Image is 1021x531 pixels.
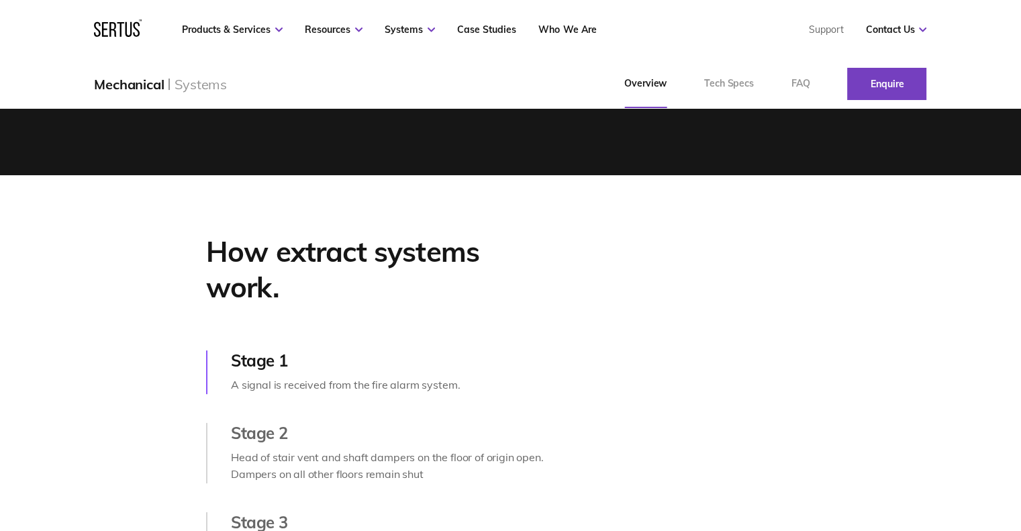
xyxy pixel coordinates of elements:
[457,23,516,36] a: Case Studies
[780,376,1021,531] iframe: Chat Widget
[231,449,555,483] div: Head of stair vent and shaft dampers on the floor of origin open. Dampers on all other floors rem...
[808,23,843,36] a: Support
[865,23,926,36] a: Contact Us
[538,23,596,36] a: Who We Are
[305,23,362,36] a: Resources
[685,60,773,108] a: Tech Specs
[773,60,829,108] a: FAQ
[847,68,926,100] a: Enquire
[182,23,283,36] a: Products & Services
[175,76,227,93] div: Systems
[231,423,555,443] div: Stage 2
[231,350,555,371] div: Stage 1
[94,76,164,93] div: Mechanical
[385,23,435,36] a: Systems
[206,234,555,305] div: How extract systems work.
[231,377,555,394] div: A signal is received from the fire alarm system.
